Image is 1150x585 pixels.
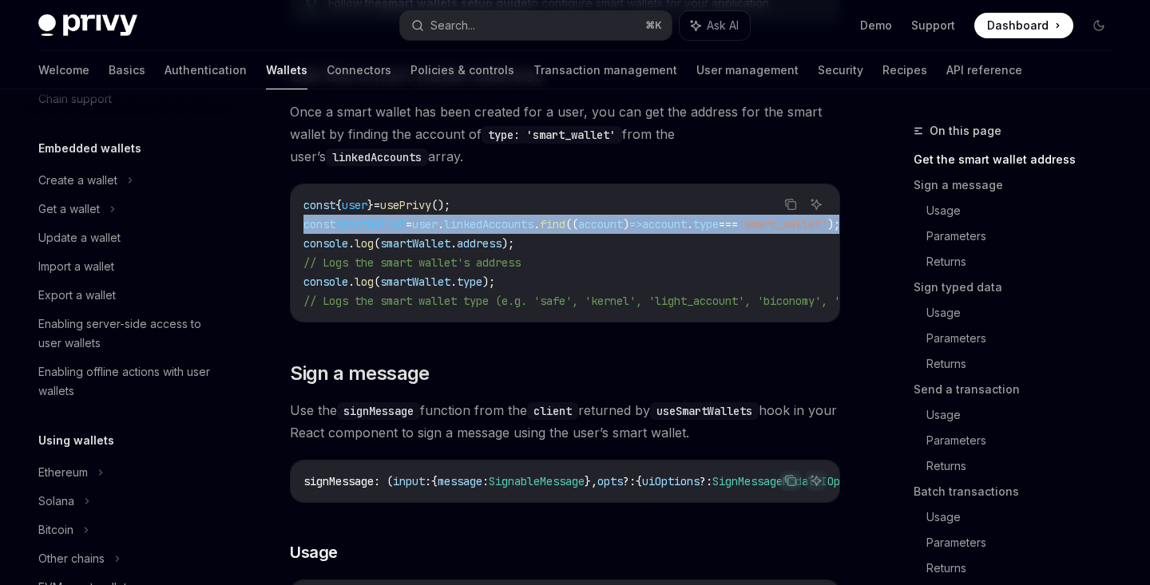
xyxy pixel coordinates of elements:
span: . [533,217,540,231]
a: User management [696,51,799,89]
button: Toggle dark mode [1086,13,1112,38]
span: message [438,474,482,488]
span: => [629,217,642,231]
span: find [540,217,565,231]
span: ( [374,236,380,251]
span: ); [502,236,514,251]
a: Parameters [926,326,1124,351]
span: ); [827,217,840,231]
h5: Using wallets [38,431,114,450]
span: }, [585,474,597,488]
div: Create a wallet [38,171,117,190]
span: uiOptions [642,474,700,488]
a: API reference [946,51,1022,89]
span: Usage [290,541,338,563]
span: Once a smart wallet has been created for a user, you can get the address for the smart wallet by ... [290,101,840,168]
button: Ask AI [806,194,827,215]
a: Wallets [266,51,307,89]
a: Sign typed data [914,275,1124,300]
a: Send a transaction [914,377,1124,402]
button: Copy the contents from the code block [780,194,801,215]
code: linkedAccounts [326,148,428,166]
img: dark logo [38,14,137,37]
span: const [303,198,335,212]
span: user [412,217,438,231]
span: const [303,217,335,231]
span: . [348,236,355,251]
span: Use the function from the returned by hook in your React component to sign a message using the us... [290,399,840,444]
button: Copy the contents from the code block [780,470,801,491]
div: Get a wallet [38,200,100,219]
span: console [303,275,348,289]
a: Demo [860,18,892,34]
span: input [393,474,425,488]
span: smartWallet [380,275,450,289]
span: ?: [700,474,712,488]
div: Enabling offline actions with user wallets [38,362,220,401]
span: account [642,217,687,231]
a: Parameters [926,530,1124,555]
span: On this page [930,121,1001,140]
span: (); [431,198,450,212]
span: linkedAccounts [444,217,533,231]
span: log [355,275,374,289]
span: ?: [623,474,636,488]
span: 'smart_wallet' [738,217,827,231]
a: Returns [926,453,1124,479]
span: log [355,236,374,251]
span: === [719,217,738,231]
a: Dashboard [974,13,1073,38]
a: Security [818,51,863,89]
div: Other chains [38,549,105,568]
a: Sign a message [914,172,1124,198]
a: Welcome [38,51,89,89]
span: . [687,217,693,231]
span: : ( [374,474,393,488]
span: ( [374,275,380,289]
span: Dashboard [987,18,1049,34]
span: user [342,198,367,212]
a: Policies & controls [410,51,514,89]
a: Support [911,18,955,34]
div: Export a wallet [38,286,116,305]
span: . [450,236,457,251]
a: Enabling server-side access to user wallets [26,310,230,358]
a: Usage [926,198,1124,223]
div: Solana [38,492,74,511]
a: Update a wallet [26,223,230,252]
a: Usage [926,402,1124,428]
span: } [367,198,374,212]
a: Transaction management [533,51,677,89]
div: Update a wallet [38,228,121,247]
span: Sign a message [290,361,430,386]
span: Ask AI [707,18,739,34]
button: Ask AI [680,11,750,40]
a: Get the smart wallet address [914,147,1124,172]
span: = [406,217,412,231]
button: Ask AI [806,470,827,491]
a: Returns [926,249,1124,275]
a: Connectors [327,51,391,89]
a: Returns [926,555,1124,581]
span: . [348,275,355,289]
code: type: 'smart_wallet' [482,126,622,144]
span: address [457,236,502,251]
span: ); [482,275,495,289]
span: type [693,217,719,231]
h5: Embedded wallets [38,139,141,158]
span: = [374,198,380,212]
span: type [457,275,482,289]
span: { [636,474,642,488]
span: . [438,217,444,231]
code: client [527,402,578,420]
span: ⌘ K [645,19,662,32]
a: Parameters [926,428,1124,453]
div: Import a wallet [38,257,114,276]
span: (( [565,217,578,231]
span: SignMessageModalUIOptions [712,474,872,488]
span: // Logs the smart wallet type (e.g. 'safe', 'kernel', 'light_account', 'biconomy', 'thirdweb', 'c... [303,294,1064,308]
span: signMessage [303,474,374,488]
a: Parameters [926,223,1124,249]
span: smartWallet [380,236,450,251]
a: Authentication [165,51,247,89]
